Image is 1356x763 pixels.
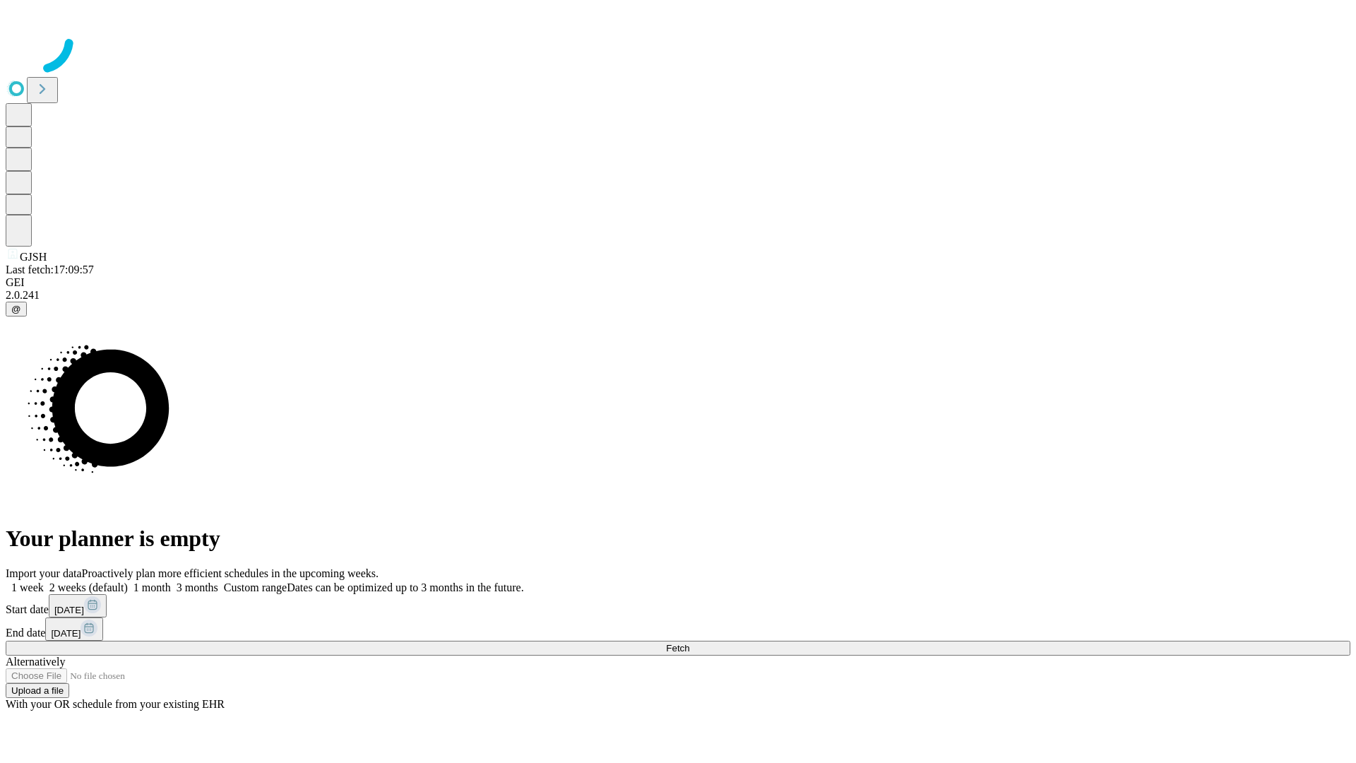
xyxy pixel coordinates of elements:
[11,581,44,593] span: 1 week
[666,643,689,653] span: Fetch
[177,581,218,593] span: 3 months
[6,526,1350,552] h1: Your planner is empty
[45,617,103,641] button: [DATE]
[6,698,225,710] span: With your OR schedule from your existing EHR
[54,605,84,615] span: [DATE]
[287,581,523,593] span: Dates can be optimized up to 3 months in the future.
[82,567,379,579] span: Proactively plan more efficient schedules in the upcoming weeks.
[49,581,128,593] span: 2 weeks (default)
[11,304,21,314] span: @
[6,617,1350,641] div: End date
[6,683,69,698] button: Upload a file
[6,594,1350,617] div: Start date
[49,594,107,617] button: [DATE]
[6,289,1350,302] div: 2.0.241
[6,302,27,317] button: @
[224,581,287,593] span: Custom range
[133,581,171,593] span: 1 month
[6,264,94,276] span: Last fetch: 17:09:57
[6,656,65,668] span: Alternatively
[6,641,1350,656] button: Fetch
[6,567,82,579] span: Import your data
[20,251,47,263] span: GJSH
[6,276,1350,289] div: GEI
[51,628,81,639] span: [DATE]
